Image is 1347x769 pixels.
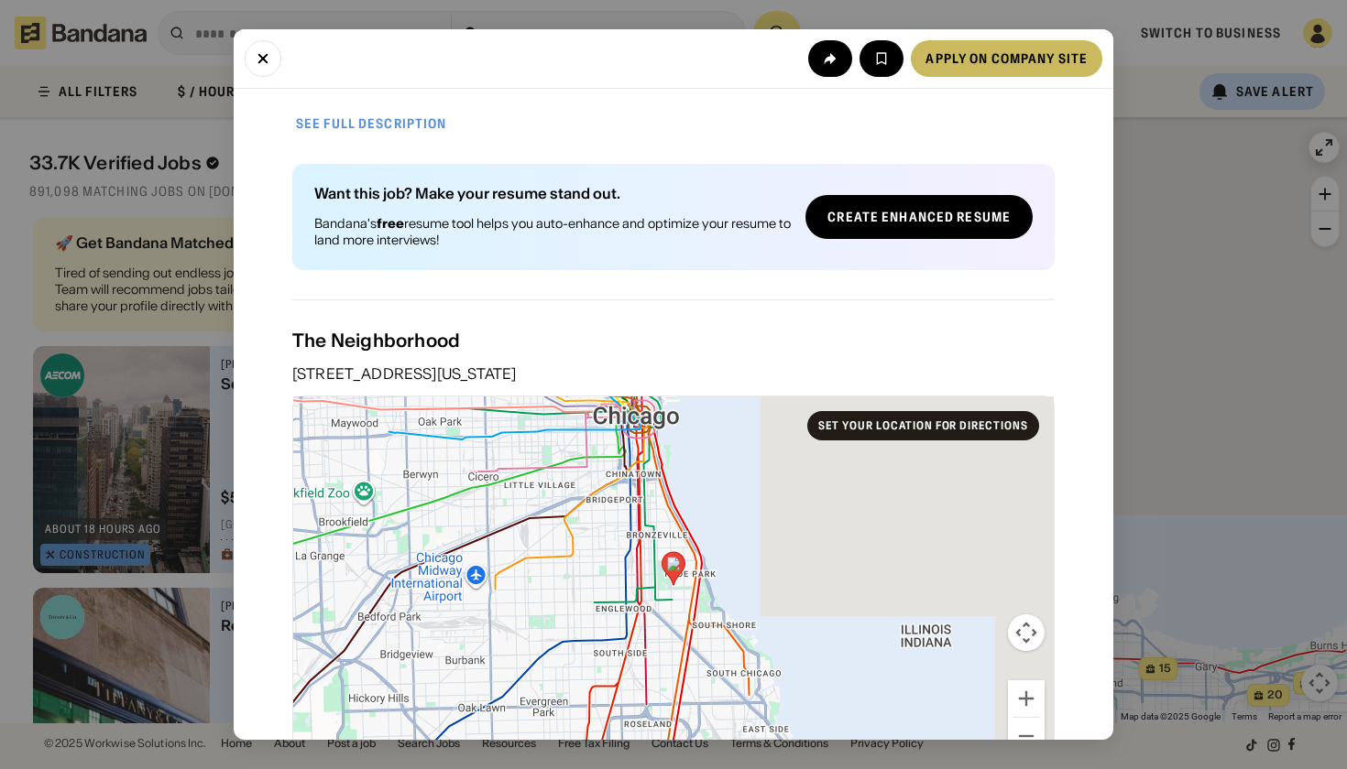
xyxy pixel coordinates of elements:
div: Apply on company site [925,52,1088,65]
b: free [377,215,404,232]
div: Set your location for directions [818,420,1028,431]
div: The Neighborhood [292,330,1055,352]
div: [STREET_ADDRESS][US_STATE] [292,366,1055,381]
button: Close [245,40,281,77]
button: Zoom out [1008,718,1045,754]
button: Zoom in [1008,680,1045,717]
div: Bandana's resume tool helps you auto-enhance and optimize your resume to land more interviews! [314,215,791,248]
button: Map camera controls [1008,614,1045,651]
div: See full description [296,117,446,130]
div: Want this job? Make your resume stand out. [314,186,791,200]
div: Create Enhanced Resume [827,211,1011,223]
